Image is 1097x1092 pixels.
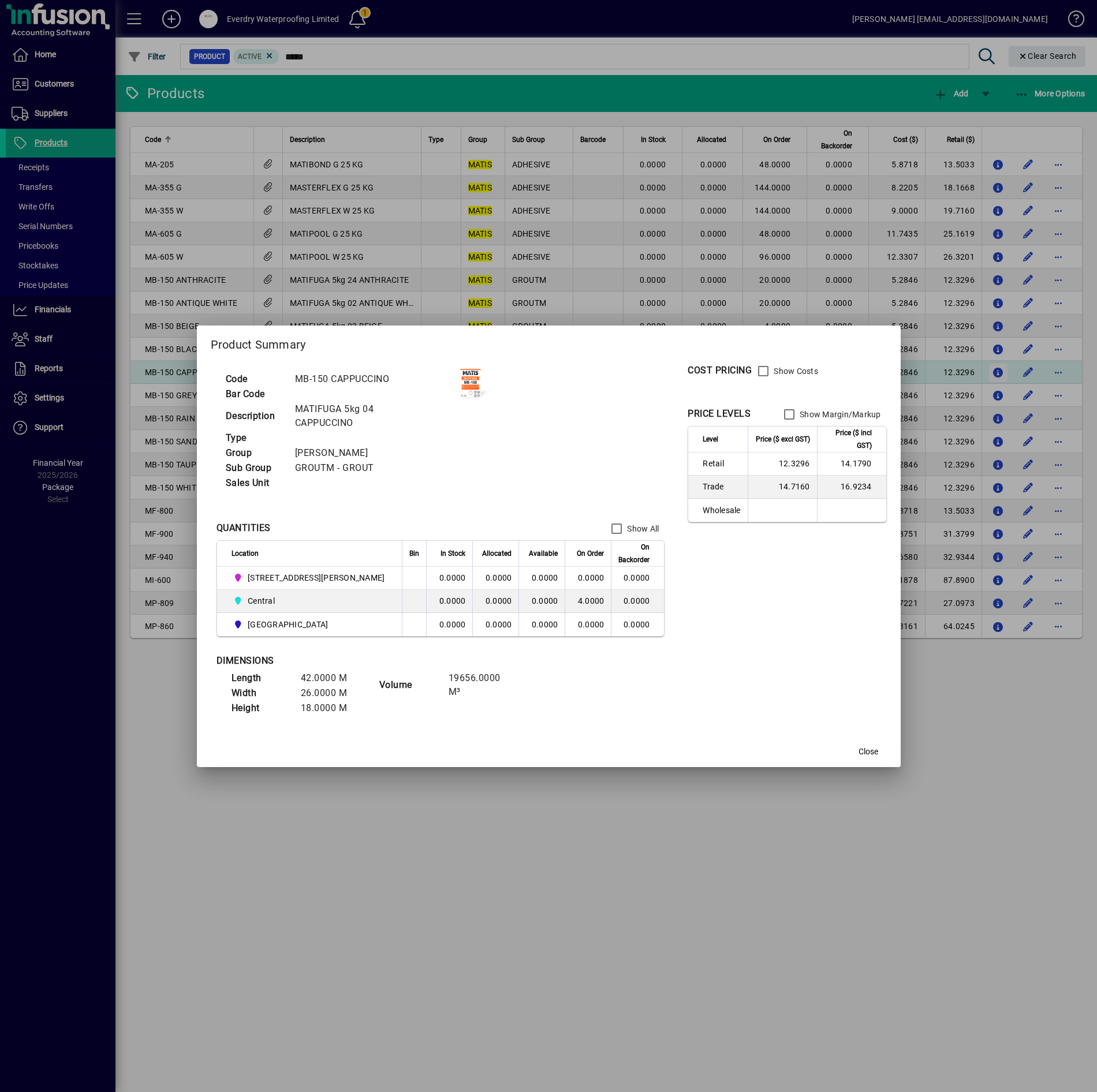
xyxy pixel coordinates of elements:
[703,481,740,492] span: Trade
[756,433,810,446] span: Price ($ excl GST)
[232,618,390,631] span: Queenstown
[859,746,878,758] span: Close
[529,547,558,560] span: Available
[625,523,659,534] label: Show All
[232,594,390,608] span: Central
[217,654,505,668] div: DIMENSIONS
[295,701,364,716] td: 18.0000 M
[577,547,604,560] span: On Order
[443,671,514,700] td: 19656.0000 M³
[220,387,289,402] td: Bar Code
[703,433,718,446] span: Level
[226,701,295,716] td: Height
[824,427,872,452] span: Price ($ incl GST)
[472,567,518,590] td: 0.0000
[817,476,886,499] td: 16.9234
[578,596,605,605] span: 4.0000
[248,595,275,607] span: Central
[797,409,881,420] label: Show Margin/Markup
[248,572,385,584] span: [STREET_ADDRESS][PERSON_NAME]
[703,458,740,469] span: Retail
[197,326,901,359] h2: Product Summary
[817,452,886,476] td: 14.1790
[850,742,887,762] button: Close
[442,360,499,406] img: contain
[248,619,328,630] span: [GEOGRAPHIC_DATA]
[220,461,289,476] td: Sub Group
[409,547,419,560] span: Bin
[232,547,259,560] span: Location
[220,402,289,431] td: Description
[748,476,817,499] td: 14.7160
[220,372,289,387] td: Code
[688,364,752,377] div: COST PRICING
[426,590,472,613] td: 0.0000
[441,547,465,560] span: In Stock
[220,431,289,446] td: Type
[472,613,518,636] td: 0.0000
[226,686,295,701] td: Width
[232,571,390,585] span: 14 Tanya Street
[703,504,740,516] span: Wholesale
[518,567,565,590] td: 0.0000
[226,671,295,686] td: Length
[518,590,565,613] td: 0.0000
[295,686,364,701] td: 26.0000 M
[748,452,817,476] td: 12.3296
[426,567,472,590] td: 0.0000
[374,671,443,700] td: Volume
[578,573,605,582] span: 0.0000
[611,590,664,613] td: 0.0000
[426,613,472,636] td: 0.0000
[220,476,289,491] td: Sales Unit
[618,541,650,566] span: On Backorder
[472,590,518,613] td: 0.0000
[611,613,664,636] td: 0.0000
[289,372,442,387] td: MB-150 CAPPUCCINO
[482,547,512,560] span: Allocated
[578,620,605,629] span: 0.0000
[771,365,818,377] label: Show Costs
[289,446,442,461] td: [PERSON_NAME]
[289,461,442,476] td: GROUTM - GROUT
[220,446,289,461] td: Group
[295,671,364,686] td: 42.0000 M
[518,613,565,636] td: 0.0000
[217,521,271,535] div: QUANTITIES
[289,402,442,431] td: MATIFUGA 5kg 04 CAPPUCCINO
[611,567,664,590] td: 0.0000
[688,407,751,421] div: PRICE LEVELS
